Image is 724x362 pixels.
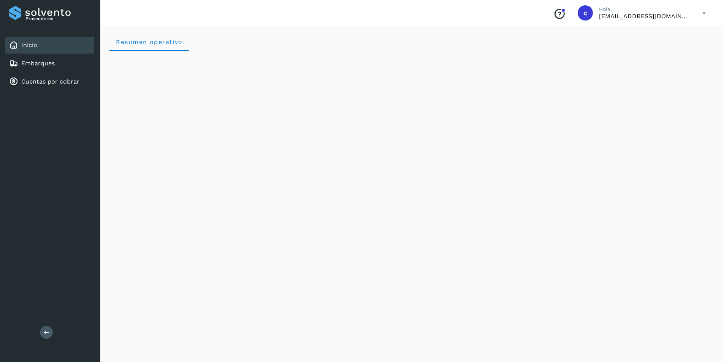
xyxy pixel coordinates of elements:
p: Hola, [599,6,690,13]
a: Cuentas por cobrar [21,78,79,85]
a: Inicio [21,41,37,49]
div: Inicio [5,37,94,54]
p: carlosvazqueztgc@gmail.com [599,13,690,20]
p: Proveedores [25,16,91,21]
div: Cuentas por cobrar [5,73,94,90]
span: Resumen operativo [116,38,183,46]
a: Embarques [21,60,55,67]
div: Embarques [5,55,94,72]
